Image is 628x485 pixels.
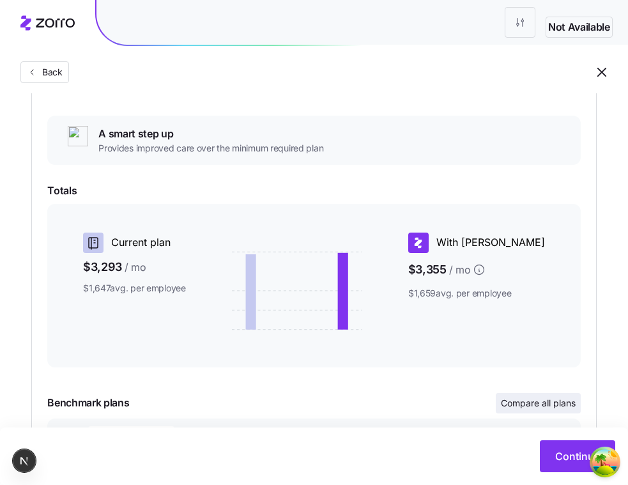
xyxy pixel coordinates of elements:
[555,449,600,464] span: Continue
[449,262,471,278] span: / mo
[20,61,69,83] button: Back
[47,395,129,411] span: Benchmark plans
[408,233,545,253] div: With [PERSON_NAME]
[83,233,186,253] div: Current plan
[98,142,323,155] span: Provides improved care over the minimum required plan
[68,126,88,146] img: ai-icon.png
[47,183,581,199] span: Totals
[408,258,545,282] span: $3,355
[83,282,186,295] span: $1,647 avg. per employee
[98,126,323,142] span: A smart step up
[496,393,581,413] button: Compare all plans
[408,287,545,300] span: $1,659 avg. per employee
[47,419,581,465] button: OscarGold EliteGoldEPO1/2
[548,19,610,35] span: Not Available
[125,259,146,275] span: / mo
[37,66,63,79] span: Back
[592,449,618,475] button: Open Tanstack query devtools
[87,426,176,457] img: Oscar
[501,397,576,410] span: Compare all plans
[83,258,186,277] span: $3,293
[540,440,615,472] button: Continue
